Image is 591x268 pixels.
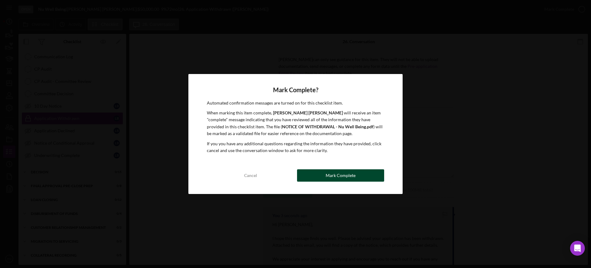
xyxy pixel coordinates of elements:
[244,169,257,182] div: Cancel
[207,86,384,93] h4: Mark Complete?
[282,124,373,129] b: NOTICE OF WITHDRAWAL - Nu Well Being.pdf
[297,169,384,182] button: Mark Complete
[273,110,343,115] b: [PERSON_NAME] [PERSON_NAME]
[570,241,585,256] div: Open Intercom Messenger
[207,109,384,137] p: When marking this item complete, will receive an item "complete" message indicating that you have...
[207,140,384,154] p: If you you have any additional questions regarding the information they have provided, click canc...
[326,169,356,182] div: Mark Complete
[207,100,384,106] p: Automated confirmation messages are turned on for this checklist item.
[207,169,294,182] button: Cancel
